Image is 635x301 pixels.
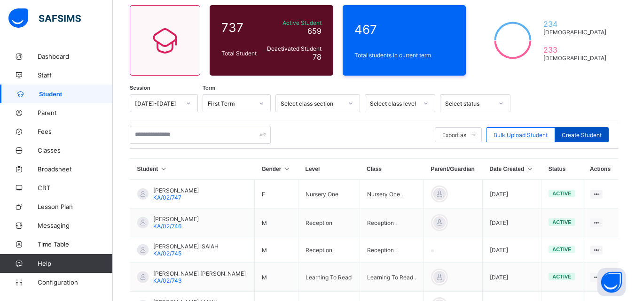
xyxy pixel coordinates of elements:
span: 737 [221,20,260,35]
span: 78 [313,52,321,62]
span: Lesson Plan [38,203,113,210]
td: [DATE] [482,208,541,237]
span: [PERSON_NAME] [153,216,199,223]
span: KA/02/745 [153,250,181,257]
i: Sort in Ascending Order [160,166,168,172]
td: M [254,237,298,263]
th: Status [541,159,583,180]
span: [PERSON_NAME] [PERSON_NAME] [153,270,246,277]
span: active [552,191,571,196]
span: Help [38,260,112,267]
th: Actions [583,159,618,180]
img: safsims [8,8,81,28]
th: Level [298,159,360,180]
span: Classes [38,147,113,154]
span: Staff [38,71,113,79]
td: M [254,263,298,292]
span: active [552,247,571,252]
td: [DATE] [482,180,541,208]
i: Sort in Ascending Order [283,166,291,172]
span: Dashboard [38,53,113,60]
span: KA/02/746 [153,223,181,230]
div: Total Student [219,47,263,59]
span: Student [39,91,113,98]
td: [DATE] [482,237,541,263]
div: Select status [445,100,493,107]
th: Student [130,159,255,180]
span: [DEMOGRAPHIC_DATA] [543,54,606,62]
span: Session [130,85,150,91]
span: active [552,274,571,279]
span: 234 [543,19,606,29]
div: Select class section [281,100,343,107]
span: Deactivated Student [265,45,321,52]
span: Create Student [562,131,602,139]
span: Bulk Upload Student [494,131,548,139]
div: Select class level [370,100,418,107]
td: Nursery One . [360,180,424,208]
span: Export as [442,131,466,139]
span: 233 [543,45,606,54]
td: M [254,208,298,237]
span: Messaging [38,222,113,229]
th: Parent/Guardian [424,159,483,180]
span: Term [203,85,215,91]
td: Reception [298,208,360,237]
span: [DEMOGRAPHIC_DATA] [543,29,606,36]
div: [DATE]-[DATE] [135,100,180,107]
span: Broadsheet [38,165,113,173]
span: active [552,219,571,225]
td: Reception . [360,208,424,237]
span: KA/02/743 [153,277,182,284]
button: Open asap [597,268,626,296]
th: Date Created [482,159,541,180]
td: Reception [298,237,360,263]
span: [PERSON_NAME] ISAIAH [153,243,219,250]
th: Gender [254,159,298,180]
span: Active Student [265,19,321,26]
div: First Term [208,100,253,107]
td: Learning To Read [298,263,360,292]
span: Time Table [38,240,113,248]
span: 659 [307,26,321,36]
td: Learning To Read . [360,263,424,292]
span: Fees [38,128,113,135]
td: Reception . [360,237,424,263]
td: [DATE] [482,263,541,292]
th: Class [360,159,424,180]
td: F [254,180,298,208]
i: Sort in Ascending Order [526,166,534,172]
span: Parent [38,109,113,116]
td: Nursery One [298,180,360,208]
span: CBT [38,184,113,192]
span: [PERSON_NAME] [153,187,199,194]
span: KA/02/747 [153,194,181,201]
span: Total students in current term [354,52,455,59]
span: Configuration [38,278,112,286]
span: 467 [354,22,455,37]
